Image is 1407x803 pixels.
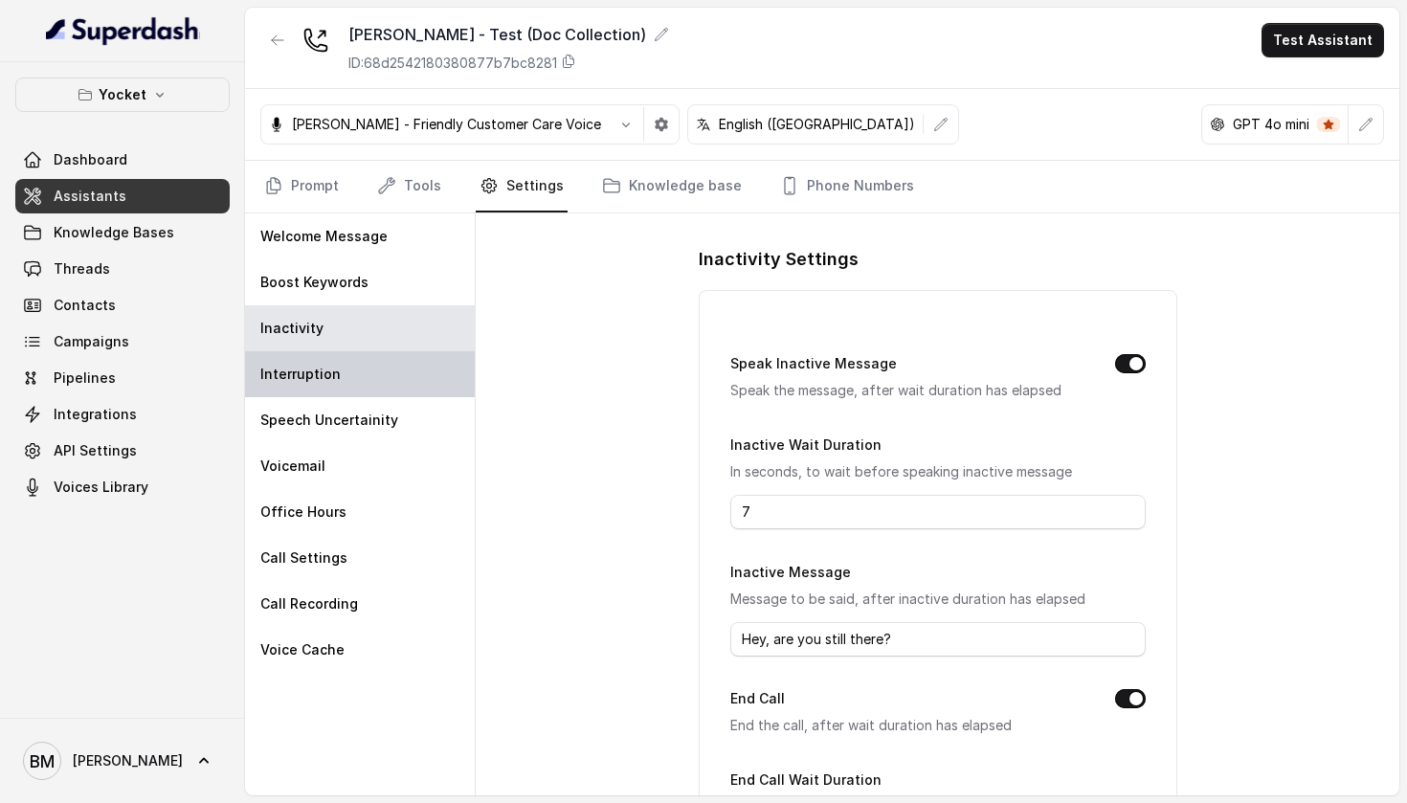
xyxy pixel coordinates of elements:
h1: Inactivity Settings [699,244,1177,275]
span: Integrations [54,405,137,424]
p: In seconds, to wait before speaking inactive message [730,460,1146,483]
label: End Call Wait Duration [730,771,882,788]
span: Assistants [54,187,126,206]
div: [PERSON_NAME] - Test (Doc Collection) [348,23,669,46]
button: Yocket [15,78,230,112]
span: Dashboard [54,150,127,169]
label: Inactive Message [730,564,851,580]
label: End Call [730,687,785,710]
p: Voicemail [260,457,325,476]
a: Phone Numbers [776,161,918,212]
a: Assistants [15,179,230,213]
p: Inactivity [260,319,324,338]
a: Pipelines [15,361,230,395]
p: End the call, after wait duration has elapsed [730,714,1084,737]
a: [PERSON_NAME] [15,734,230,788]
label: Speak Inactive Message [730,352,897,375]
p: GPT 4o mini [1233,115,1309,134]
p: Call Settings [260,548,347,568]
nav: Tabs [260,161,1384,212]
p: [PERSON_NAME] - Friendly Customer Care Voice [292,115,601,134]
a: Dashboard [15,143,230,177]
a: API Settings [15,434,230,468]
p: English ([GEOGRAPHIC_DATA]) [719,115,915,134]
a: Campaigns [15,324,230,359]
p: Call Recording [260,594,358,613]
span: Contacts [54,296,116,315]
span: [PERSON_NAME] [73,751,183,770]
a: Knowledge base [598,161,746,212]
p: Voice Cache [260,640,345,659]
p: Speak the message, after wait duration has elapsed [730,379,1084,402]
p: Message to be said, after inactive duration has elapsed [730,588,1146,611]
button: Test Assistant [1262,23,1384,57]
a: Threads [15,252,230,286]
span: Voices Library [54,478,148,497]
p: Interruption [260,365,341,384]
p: Welcome Message [260,227,388,246]
span: API Settings [54,441,137,460]
a: Tools [373,161,445,212]
p: ID: 68d2542180380877b7bc8281 [348,54,557,73]
img: light.svg [46,15,200,46]
svg: openai logo [1210,117,1225,132]
span: Threads [54,259,110,279]
span: Knowledge Bases [54,223,174,242]
span: Pipelines [54,368,116,388]
a: Contacts [15,288,230,323]
a: Integrations [15,397,230,432]
a: Prompt [260,161,343,212]
a: Knowledge Bases [15,215,230,250]
p: Speech Uncertainity [260,411,398,430]
p: Boost Keywords [260,273,368,292]
a: Settings [476,161,568,212]
p: Yocket [99,83,146,106]
span: Campaigns [54,332,129,351]
p: Office Hours [260,502,346,522]
a: Voices Library [15,470,230,504]
text: BM [30,751,55,771]
label: Inactive Wait Duration [730,436,882,453]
